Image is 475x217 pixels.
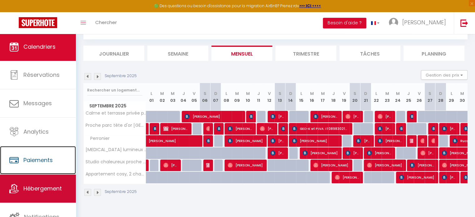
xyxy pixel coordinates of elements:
span: [PERSON_NAME] [270,147,285,159]
span: [PERSON_NAME] Del [PERSON_NAME] [260,123,274,135]
abbr: M [171,91,175,96]
span: [PERSON_NAME] [345,147,359,159]
a: >>> ICI <<<< [299,3,321,8]
span: [PERSON_NAME] [292,135,338,147]
span: [PERSON_NAME] [431,135,435,147]
a: ... [PERSON_NAME] [384,12,454,34]
li: Trimestre [275,46,336,61]
span: Réservations [23,71,60,79]
span: [PERSON_NAME] [228,135,263,147]
span: Proche parc tête d'or [GEOGRAPHIC_DATA] [85,123,147,128]
abbr: D [364,91,367,96]
th: 12 [264,83,275,111]
a: Chercher [91,12,121,34]
span: Analytics [23,128,49,136]
th: 20 [349,83,360,111]
li: Tâches [339,46,400,61]
th: 08 [221,83,232,111]
th: 29 [446,83,457,111]
th: 17 [318,83,328,111]
abbr: D [439,91,442,96]
abbr: M [235,91,239,96]
th: 10 [242,83,253,111]
span: [PERSON_NAME] [402,18,446,26]
span: [PERSON_NAME] [442,171,456,183]
th: 05 [189,83,200,111]
abbr: M [160,91,164,96]
th: 25 [403,83,414,111]
abbr: L [300,91,302,96]
span: [PERSON_NAME] [378,135,402,147]
th: 06 [200,83,210,111]
span: [PERSON_NAME] [281,123,285,135]
span: [PERSON_NAME] [270,111,285,122]
th: 30 [457,83,468,111]
abbr: V [418,91,421,96]
span: [PERSON_NAME] [163,123,188,135]
abbr: V [193,91,195,96]
span: [PERSON_NAME]-coquard [431,123,435,135]
li: Planning [403,46,464,61]
abbr: S [279,91,281,96]
th: 22 [371,83,382,111]
th: 27 [425,83,435,111]
img: ... [389,18,398,27]
span: Studio chaleureux proche métroB [85,160,147,164]
th: 01 [146,83,157,111]
abbr: M [310,91,314,96]
span: [PERSON_NAME] [228,159,263,171]
span: Messages [23,99,52,107]
img: logout [460,19,468,27]
th: 13 [275,83,285,111]
span: Paiements [23,156,53,164]
span: [PERSON_NAME] [410,135,413,147]
abbr: M [396,91,400,96]
abbr: S [204,91,206,96]
span: GEO-K srl P.IVA: IT08983021000 [STREET_ADDRESS] - IT Codice destinatario: BA6ET11 [292,123,349,135]
th: 28 [435,83,446,111]
img: Super Booking [19,17,57,28]
span: [MEDICAL_DATA] lumineux 6 personnes proche [GEOGRAPHIC_DATA] métro [85,147,147,152]
p: Septembre 2025 [105,189,137,195]
th: 04 [178,83,189,111]
button: Besoin d'aide ? [323,18,366,28]
th: 09 [232,83,242,111]
abbr: M [460,91,464,96]
span: Appartement cosy, 2 chambres [85,172,147,176]
abbr: L [225,91,227,96]
span: [PERSON_NAME] [270,135,285,147]
span: Perronier [85,135,111,142]
th: 18 [328,83,339,111]
th: 19 [339,83,349,111]
span: [PERSON_NAME] [410,159,434,171]
th: 21 [360,83,371,111]
button: Gestion des prix [421,70,468,80]
span: [PERSON_NAME] [378,111,392,122]
span: Septembre 2025 [84,101,146,111]
span: [PERSON_NAME] [153,123,156,135]
span: [PERSON_NAME] [335,171,359,183]
span: [PERSON_NAME] [228,123,252,135]
span: [PERSON_NAME] [356,135,370,147]
abbr: J [257,91,260,96]
span: Chercher [95,19,117,26]
a: [PERSON_NAME] [146,123,149,135]
span: [PERSON_NAME] [163,159,177,171]
th: 26 [414,83,424,111]
abbr: D [289,91,292,96]
span: [PERSON_NAME] [313,159,349,171]
span: [PERSON_NAME] [345,111,359,122]
th: 07 [210,83,221,111]
span: [PERSON_NAME] [420,135,424,147]
span: [PERSON_NAME] [249,111,252,122]
span: Calendriers [23,43,56,51]
span: CABINET SLF [399,123,403,135]
input: Rechercher un logement... [87,85,142,96]
li: Mensuel [211,46,272,61]
abbr: J [332,91,335,96]
th: 24 [393,83,403,111]
span: [PERSON_NAME] [367,159,402,171]
a: [PERSON_NAME] [146,135,157,147]
p: Septembre 2025 [105,73,137,79]
li: Journalier [83,46,144,61]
